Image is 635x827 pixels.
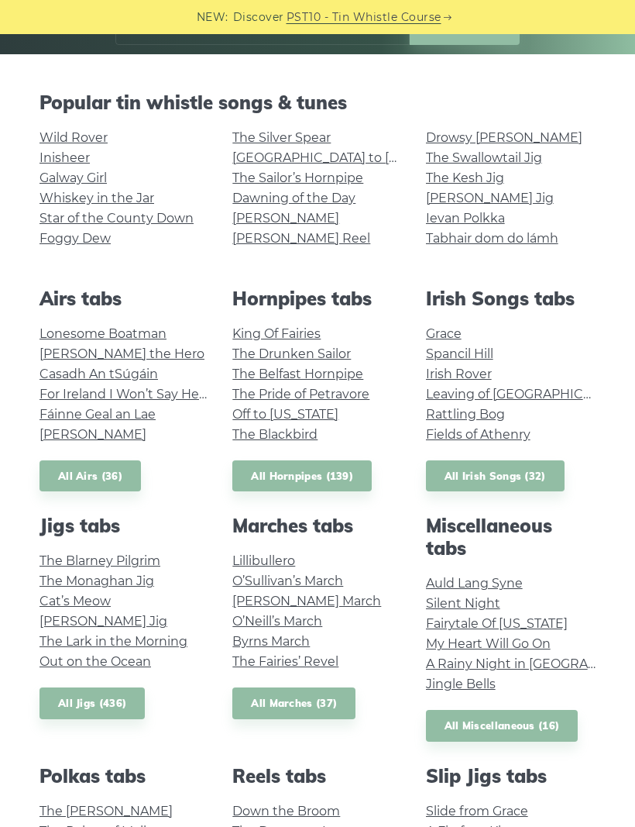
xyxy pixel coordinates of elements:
a: The Lark in the Morning [39,634,187,649]
a: The Blarney Pilgrim [39,553,160,568]
a: Fields of Athenry [426,427,530,442]
h2: Hornpipes tabs [232,288,402,310]
a: [PERSON_NAME] [232,211,339,226]
span: NEW: [197,9,228,26]
a: All Jigs (436) [39,687,145,719]
a: PST10 - Tin Whistle Course [287,9,441,26]
a: The Belfast Hornpipe [232,367,363,381]
a: My Heart Will Go On [426,636,551,651]
a: Lillibullero [232,553,295,568]
h2: Irish Songs tabs [426,288,596,310]
a: O’Neill’s March [232,614,322,629]
a: The Pride of Petravore [232,387,369,401]
a: Slide from Grace [426,804,528,818]
a: All Hornpipes (139) [232,460,372,492]
a: The [PERSON_NAME] [39,804,173,818]
a: For Ireland I Won’t Say Her Name [39,387,245,401]
a: All Miscellaneous (16) [426,710,578,742]
a: [GEOGRAPHIC_DATA] to [GEOGRAPHIC_DATA] [232,150,518,165]
a: Fáinne Geal an Lae [39,407,156,422]
h2: Polkas tabs [39,765,209,787]
a: Auld Lang Syne [426,576,523,591]
a: All Irish Songs (32) [426,460,565,492]
a: The Sailor’s Hornpipe [232,171,363,185]
h2: Jigs tabs [39,515,209,537]
a: Irish Rover [426,367,492,381]
h2: Slip Jigs tabs [426,765,596,787]
a: The Kesh Jig [426,171,504,185]
a: All Airs (36) [39,460,141,492]
a: Spancil Hill [426,346,493,361]
a: Lonesome Boatman [39,326,166,341]
span: Discover [233,9,284,26]
a: The Drunken Sailor [232,346,351,361]
a: [PERSON_NAME] [39,427,146,442]
a: Galway Girl [39,171,107,185]
h2: Reels tabs [232,765,402,787]
a: Star of the County Down [39,211,194,226]
a: Down the Broom [232,804,340,818]
a: Wild Rover [39,130,108,145]
a: Fairytale Of [US_STATE] [426,616,568,631]
a: O’Sullivan’s March [232,574,343,588]
a: Whiskey in the Jar [39,191,154,205]
a: Casadh An tSúgáin [39,367,158,381]
h2: Marches tabs [232,515,402,537]
a: Ievan Polkka [426,211,505,226]
a: Jingle Bells [426,677,496,691]
a: Drowsy [PERSON_NAME] [426,130,582,145]
a: Rattling Bog [426,407,505,422]
a: The Silver Spear [232,130,331,145]
a: Tabhair dom do lámh [426,231,558,246]
a: [PERSON_NAME] Reel [232,231,370,246]
a: Cat’s Meow [39,594,111,608]
a: Off to [US_STATE] [232,407,338,422]
a: [PERSON_NAME] Jig [39,614,167,629]
a: The Blackbird [232,427,317,442]
h2: Airs tabs [39,288,209,310]
a: Grace [426,326,462,341]
a: The Swallowtail Jig [426,150,542,165]
a: King Of Fairies [232,326,321,341]
a: [PERSON_NAME] the Hero [39,346,204,361]
a: All Marches (37) [232,687,355,719]
a: Inisheer [39,150,90,165]
a: The Fairies’ Revel [232,654,338,669]
a: Byrns March [232,634,310,649]
a: Out on the Ocean [39,654,151,669]
a: [PERSON_NAME] Jig [426,191,554,205]
a: The Monaghan Jig [39,574,154,588]
h2: Popular tin whistle songs & tunes [39,91,596,114]
a: Leaving of [GEOGRAPHIC_DATA] [426,387,626,401]
a: Foggy Dew [39,231,111,246]
h2: Miscellaneous tabs [426,515,596,560]
a: [PERSON_NAME] March [232,594,381,608]
a: Silent Night [426,596,500,611]
a: Dawning of the Day [232,191,355,205]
